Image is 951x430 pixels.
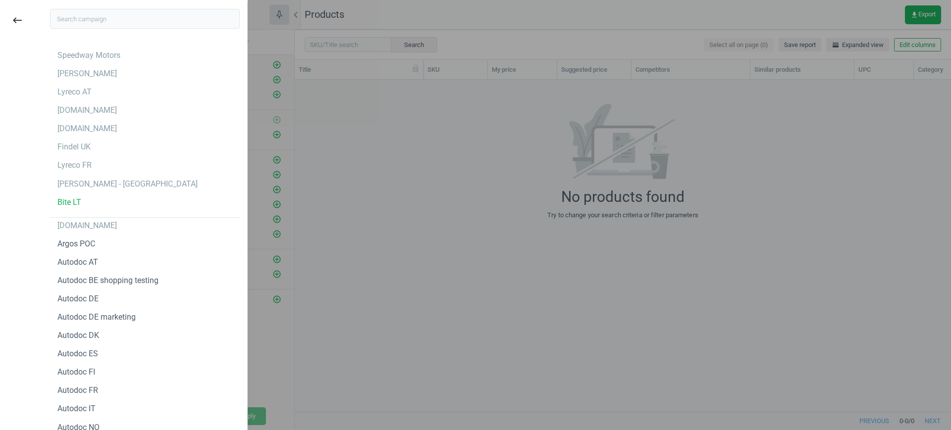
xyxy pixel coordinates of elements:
div: Autodoc BE shopping testing [57,275,158,286]
div: Autodoc AT [57,257,98,268]
div: [DOMAIN_NAME] [57,220,117,231]
div: Argos POC [57,239,95,249]
div: Lyreco FR [57,160,92,171]
div: [PERSON_NAME] [57,68,117,79]
div: Autodoc DE [57,293,99,304]
div: Autodoc FI [57,367,95,378]
div: Autodoc FR [57,385,98,396]
div: Lyreco AT [57,87,92,97]
input: Search campaign [50,9,240,29]
div: Speedway Motors [57,50,120,61]
div: Findel UK [57,142,91,152]
div: Autodoc IT [57,403,96,414]
div: Bite LT [57,197,81,208]
div: Autodoc ES [57,348,98,359]
div: Autodoc DE marketing [57,312,136,323]
i: keyboard_backspace [11,14,23,26]
div: Autodoc DK [57,330,99,341]
div: [DOMAIN_NAME] [57,105,117,116]
div: [DOMAIN_NAME] [57,123,117,134]
div: [PERSON_NAME] - [GEOGRAPHIC_DATA] [57,179,198,190]
button: keyboard_backspace [6,9,29,32]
